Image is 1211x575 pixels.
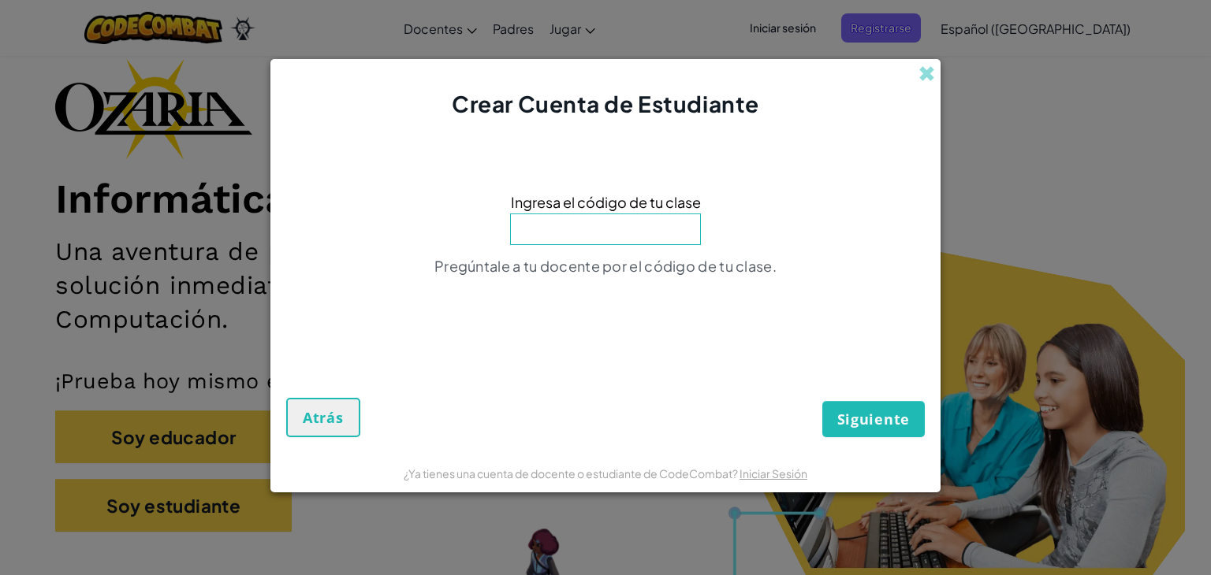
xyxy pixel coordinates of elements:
button: Atrás [286,398,360,437]
span: Siguiente [837,410,910,428]
button: Siguiente [822,401,925,437]
a: Iniciar Sesión [740,466,807,480]
span: Atrás [303,408,344,427]
span: Crear Cuenta de Estudiante [452,90,759,117]
span: Pregúntale a tu docente por el código de tu clase. [434,257,777,275]
span: Ingresa el código de tu clase [511,191,701,213]
span: ¿Ya tienes una cuenta de docente o estudiante de CodeCombat? [404,466,740,480]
